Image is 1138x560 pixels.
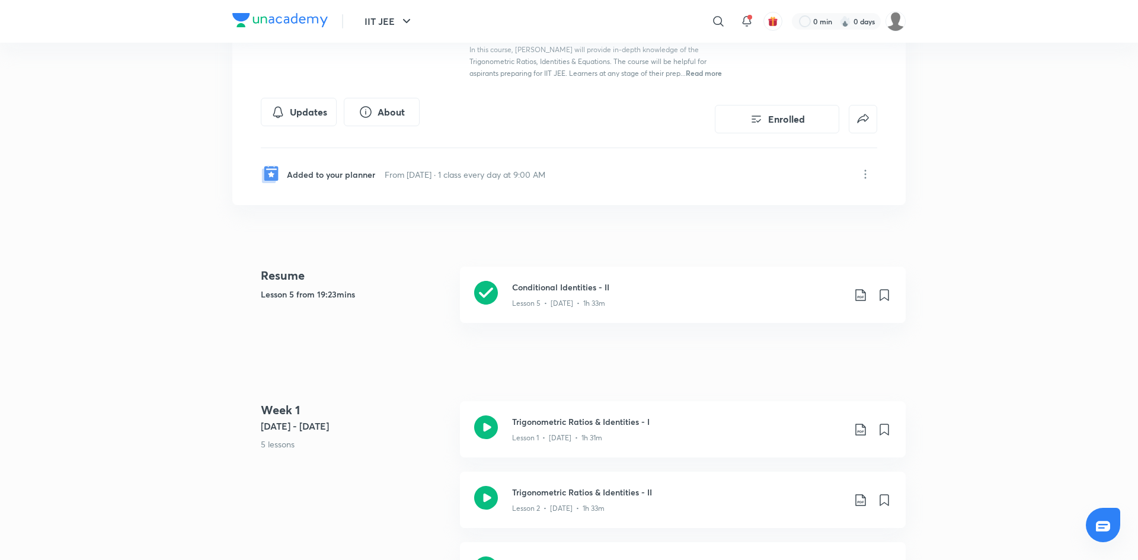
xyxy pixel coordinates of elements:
[460,401,906,472] a: Trigonometric Ratios & Identities - ILesson 1 • [DATE] • 1h 31m
[344,98,420,126] button: About
[385,168,545,181] p: From [DATE] · 1 class every day at 9:00 AM
[261,98,337,126] button: Updates
[261,267,450,284] h4: Resume
[261,401,450,419] h4: Week 1
[715,105,839,133] button: Enrolled
[763,12,782,31] button: avatar
[261,288,450,300] h5: Lesson 5 from 19:23mins
[512,281,844,293] h3: Conditional Identities - II
[460,267,906,337] a: Conditional Identities - IILesson 5 • [DATE] • 1h 33m
[261,419,450,433] h5: [DATE] - [DATE]
[357,9,421,33] button: IIT JEE
[512,503,605,514] p: Lesson 2 • [DATE] • 1h 33m
[232,13,328,27] img: Company Logo
[512,486,844,498] h3: Trigonometric Ratios & Identities - II
[232,13,328,30] a: Company Logo
[460,472,906,542] a: Trigonometric Ratios & Identities - IILesson 2 • [DATE] • 1h 33m
[512,415,844,428] h3: Trigonometric Ratios & Identities - I
[886,11,906,31] img: Aayush Kumar Jha
[469,45,707,78] span: In this course, [PERSON_NAME] will provide in-depth knowledge of the Trigonometric Ratios, Identi...
[261,438,450,450] p: 5 lessons
[512,298,605,309] p: Lesson 5 • [DATE] • 1h 33m
[768,16,778,27] img: avatar
[287,168,375,181] p: Added to your planner
[839,15,851,27] img: streak
[686,68,722,78] span: Read more
[849,105,877,133] button: false
[512,433,602,443] p: Lesson 1 • [DATE] • 1h 31m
